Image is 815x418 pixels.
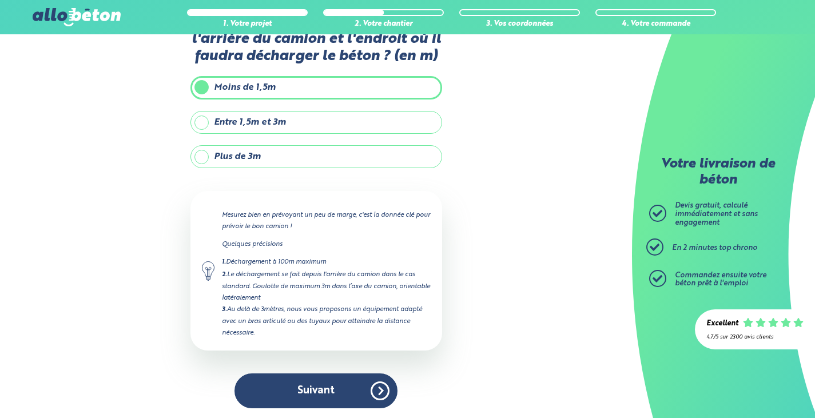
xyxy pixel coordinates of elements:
label: Plus de 3m [190,145,442,168]
label: Moins de 1,5m [190,76,442,99]
div: 4. Votre commande [595,20,716,29]
strong: 3. [222,306,227,313]
strong: 1. [222,259,226,265]
img: allobéton [33,8,121,26]
strong: 2. [222,272,227,278]
p: Mesurez bien en prévoyant un peu de marge, c'est la donnée clé pour prévoir le bon camion ! [222,209,431,232]
label: Entre 1,5m et 3m [190,111,442,134]
iframe: Help widget launcher [713,373,802,405]
button: Suivant [234,373,397,408]
div: 1. Votre projet [187,20,308,29]
label: Quelle sera la distance entre l'arrière du camion et l'endroit où il faudra décharger le béton ? ... [190,14,442,65]
div: Déchargement à 100m maximum [222,256,431,268]
p: Quelques précisions [222,238,431,250]
div: Le déchargement se fait depuis l'arrière du camion dans le cas standard. Goulotte de maximum 3m d... [222,269,431,304]
div: 3. Vos coordonnées [459,20,580,29]
div: Au delà de 3mètres, nous vous proposons un équipement adapté avec un bras articulé ou des tuyaux ... [222,304,431,339]
div: 2. Votre chantier [323,20,444,29]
